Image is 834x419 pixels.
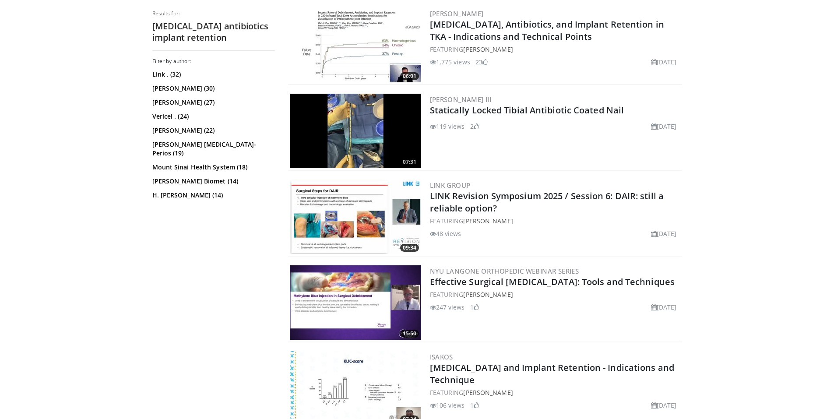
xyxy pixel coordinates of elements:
[430,95,492,104] a: [PERSON_NAME] Iii
[430,229,461,238] li: 48 views
[430,216,680,225] div: FEATURING
[152,70,273,79] a: Link . (32)
[152,163,273,172] a: Mount Sinai Health System (18)
[290,8,421,82] img: ed9954c7-090e-42ca-b737-57c2b8ec59b1.300x170_q85_crop-smart_upscale.jpg
[152,177,273,186] a: [PERSON_NAME] Biomet (14)
[400,244,419,252] span: 09:34
[430,352,453,361] a: ISAKOS
[430,9,484,18] a: [PERSON_NAME]
[470,401,479,410] li: 1
[475,57,488,67] li: 23
[430,45,680,54] div: FEATURING
[430,57,470,67] li: 1,775 views
[290,94,421,168] img: dfd651ff-cb1b-4853-806c-7f21bdd8789a.300x170_q85_crop-smart_upscale.jpg
[470,122,479,131] li: 2
[152,126,273,135] a: [PERSON_NAME] (22)
[152,140,273,158] a: [PERSON_NAME] [MEDICAL_DATA]- Perios (19)
[152,21,275,43] h2: [MEDICAL_DATA] antibiotics implant retention
[290,180,421,254] a: 09:34
[430,401,465,410] li: 106 views
[152,191,273,200] a: H. [PERSON_NAME] (14)
[430,362,674,386] a: [MEDICAL_DATA] and Implant Retention - Indications and Technique
[470,303,479,312] li: 1
[152,10,275,17] p: Results for:
[290,265,421,340] a: 15:50
[463,217,513,225] a: [PERSON_NAME]
[290,8,421,82] a: 06:01
[400,158,419,166] span: 07:31
[290,265,421,340] img: 262f0698-6242-4a5b-9f0e-40d81cc9019b.300x170_q85_crop-smart_upscale.jpg
[651,229,677,238] li: [DATE]
[290,180,421,254] img: 789173b0-2c8a-4de1-bd9f-ec8ecfd85558.300x170_q85_crop-smart_upscale.jpg
[430,104,624,116] a: Statically Locked Tibial Antibiotic Coated Nail
[651,401,677,410] li: [DATE]
[430,18,664,42] a: [MEDICAL_DATA], Antibiotics, and Implant Retention in TKA - Indications and Technical Points
[430,267,579,275] a: NYU Langone Orthopedic Webinar Series
[430,303,465,312] li: 247 views
[651,57,677,67] li: [DATE]
[152,58,275,65] h3: Filter by author:
[400,72,419,80] span: 06:01
[430,388,680,397] div: FEATURING
[430,181,471,190] a: LINK Group
[463,388,513,397] a: [PERSON_NAME]
[400,330,419,338] span: 15:50
[651,122,677,131] li: [DATE]
[430,276,675,288] a: Effective Surgical [MEDICAL_DATA]: Tools and Techniques
[430,190,664,214] a: LINK Revision Symposium 2025 / Session 6: DAIR: still a reliable option?
[152,112,273,121] a: Vericel . (24)
[430,122,465,131] li: 119 views
[463,45,513,53] a: [PERSON_NAME]
[430,290,680,299] div: FEATURING
[651,303,677,312] li: [DATE]
[152,98,273,107] a: [PERSON_NAME] (27)
[463,290,513,299] a: [PERSON_NAME]
[152,84,273,93] a: [PERSON_NAME] (30)
[290,94,421,168] a: 07:31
